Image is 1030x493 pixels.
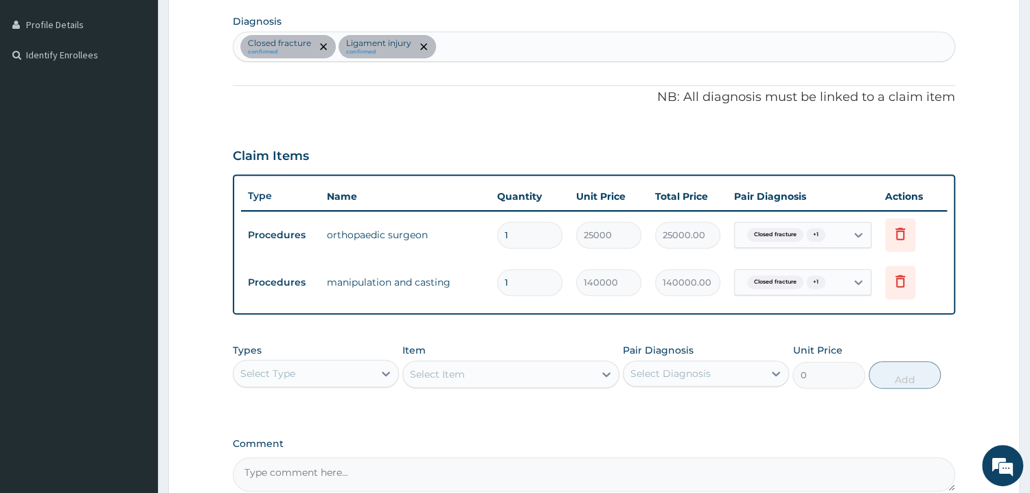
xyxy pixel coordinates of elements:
td: manipulation and casting [320,268,490,296]
small: confirmed [248,49,311,56]
p: NB: All diagnosis must be linked to a claim item [233,89,955,106]
div: Chat with us now [71,77,231,95]
div: Select Type [240,367,295,380]
div: Minimize live chat window [225,7,258,40]
span: remove selection option [317,41,330,53]
textarea: Type your message and hit 'Enter' [7,339,262,387]
th: Total Price [648,183,727,210]
span: + 1 [806,228,825,242]
th: Name [320,183,490,210]
th: Pair Diagnosis [727,183,878,210]
button: Add [869,361,941,389]
div: Select Diagnosis [630,367,711,380]
label: Pair Diagnosis [623,343,694,357]
span: Closed fracture [747,228,803,242]
label: Types [233,345,262,356]
td: Procedures [241,270,320,295]
label: Comment [233,438,955,450]
span: remove selection option [417,41,430,53]
td: orthopaedic surgeon [320,221,490,249]
label: Item [402,343,426,357]
img: d_794563401_company_1708531726252_794563401 [25,69,56,103]
span: Closed fracture [747,275,803,289]
label: Unit Price [792,343,842,357]
th: Actions [878,183,947,210]
th: Unit Price [569,183,648,210]
h3: Claim Items [233,149,309,164]
span: We're online! [80,154,190,293]
td: Procedures [241,222,320,248]
label: Diagnosis [233,14,282,28]
p: Closed fracture [248,38,311,49]
p: Ligament injury [346,38,411,49]
span: + 1 [806,275,825,289]
th: Quantity [490,183,569,210]
small: confirmed [346,49,411,56]
th: Type [241,183,320,209]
